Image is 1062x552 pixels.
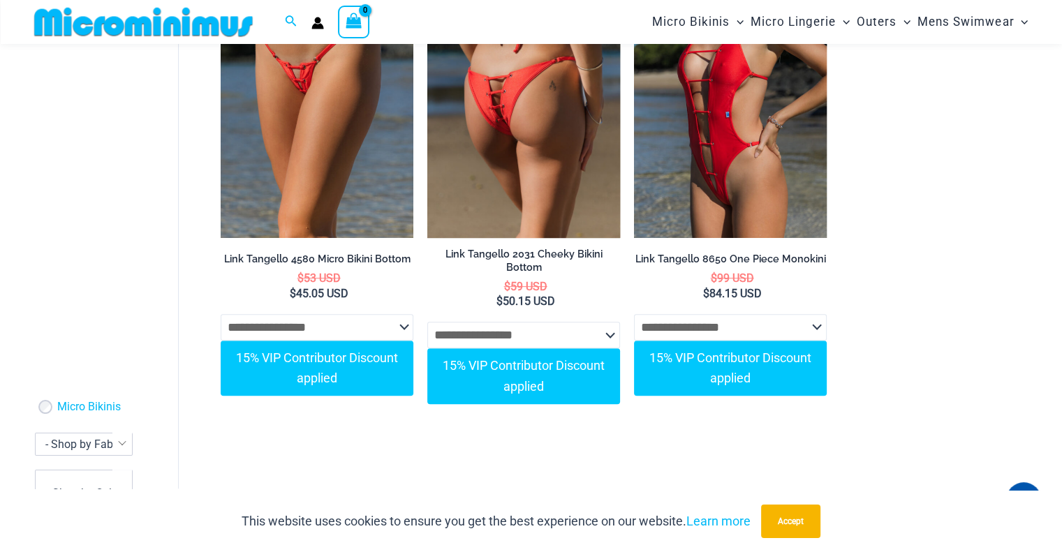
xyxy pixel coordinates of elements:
[427,248,620,279] a: Link Tangello 2031 Cheeky Bikini Bottom
[634,253,827,266] h2: Link Tangello 8650 One Piece Monokini
[290,287,348,300] bdi: 45.05 USD
[35,433,133,456] span: - Shop by Fabric
[1014,4,1028,40] span: Menu Toggle
[703,287,762,300] bdi: 84.15 USD
[711,271,717,285] span: $
[751,4,836,40] span: Micro Lingerie
[221,253,413,271] a: Link Tangello 4580 Micro Bikini Bottom
[853,4,914,40] a: OutersMenu ToggleMenu Toggle
[35,470,133,516] span: - Shop by Color
[649,4,747,40] a: Micro BikinisMenu ToggleMenu Toggle
[297,271,341,285] bdi: 53 USD
[35,15,161,294] iframe: TrustedSite Certified
[29,6,258,38] img: MM SHOP LOGO FLAT
[857,4,897,40] span: Outers
[427,248,620,274] h2: Link Tangello 2031 Cheeky Bikini Bottom
[290,287,296,300] span: $
[47,486,121,500] span: - Shop by Color
[747,4,853,40] a: Micro LingerieMenu ToggleMenu Toggle
[311,17,324,29] a: Account icon link
[504,280,547,293] bdi: 59 USD
[897,4,910,40] span: Menu Toggle
[434,355,613,396] div: 15% VIP Contributor Discount applied
[836,4,850,40] span: Menu Toggle
[228,348,406,389] div: 15% VIP Contributor Discount applied
[57,400,121,415] a: Micro Bikinis
[338,6,370,38] a: View Shopping Cart, empty
[647,2,1034,42] nav: Site Navigation
[641,348,820,389] div: 15% VIP Contributor Discount applied
[36,470,132,515] span: - Shop by Color
[221,253,413,266] h2: Link Tangello 4580 Micro Bikini Bottom
[711,271,754,285] bdi: 99 USD
[652,4,730,40] span: Micro Bikinis
[496,294,503,308] span: $
[703,287,709,300] span: $
[496,294,555,308] bdi: 50.15 USD
[36,433,132,455] span: - Shop by Fabric
[686,514,751,528] a: Learn more
[297,271,304,285] span: $
[634,253,827,271] a: Link Tangello 8650 One Piece Monokini
[730,4,744,40] span: Menu Toggle
[917,4,1014,40] span: Mens Swimwear
[504,280,510,293] span: $
[242,511,751,532] p: This website uses cookies to ensure you get the best experience on our website.
[45,438,125,451] span: - Shop by Fabric
[761,505,820,538] button: Accept
[914,4,1031,40] a: Mens SwimwearMenu ToggleMenu Toggle
[285,13,297,31] a: Search icon link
